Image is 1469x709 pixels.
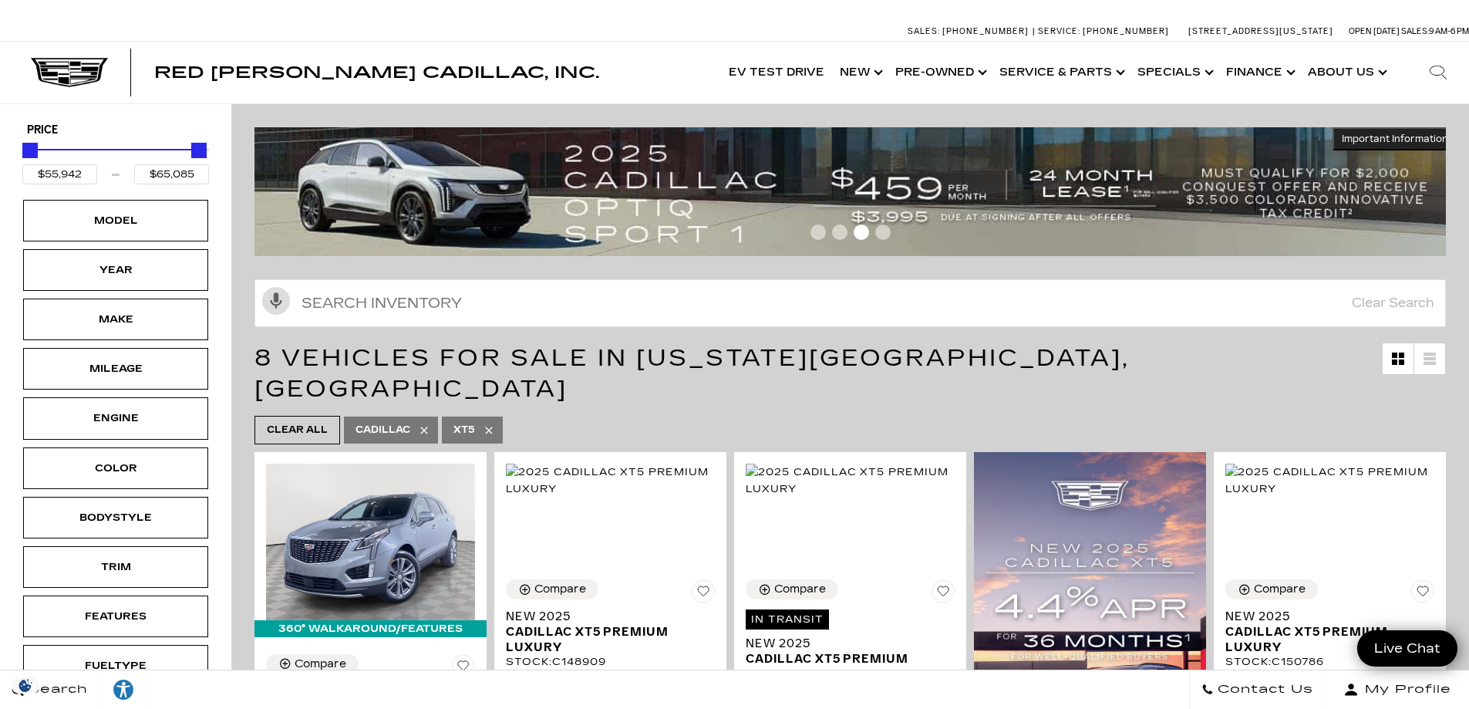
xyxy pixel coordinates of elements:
span: Service: [1038,26,1080,36]
div: Compare [534,582,586,596]
div: Compare [1254,582,1306,596]
a: Explore your accessibility options [100,670,147,709]
img: 2508-August-FOM-OPTIQ-Lease9 [254,127,1457,256]
span: Search [24,679,88,701]
span: New 2025 [506,609,703,624]
span: In Transit [746,609,829,630]
span: [PHONE_NUMBER] [942,26,1029,36]
a: Grid View [1383,343,1413,374]
div: Trim [77,559,154,576]
input: Maximum [134,164,209,184]
div: Minimum Price [22,143,38,158]
button: Save Vehicle [692,579,715,609]
div: Year [77,262,154,279]
a: Finance [1218,42,1300,103]
div: Bodystyle [77,509,154,526]
div: Maximum Price [191,143,207,158]
div: TrimTrim [23,546,208,588]
span: Cadillac XT5 Premium Luxury [1225,624,1423,655]
a: About Us [1300,42,1392,103]
span: New 2025 [1225,609,1423,624]
a: Specials [1130,42,1218,103]
button: Compare Vehicle [1225,579,1318,599]
a: New [832,42,888,103]
img: Cadillac Dark Logo with Cadillac White Text [31,58,108,87]
div: 360° WalkAround/Features [254,620,487,637]
div: ColorColor [23,447,208,489]
span: Sales: [1401,26,1429,36]
div: MakeMake [23,299,208,340]
span: 8 Vehicles for Sale in [US_STATE][GEOGRAPHIC_DATA], [GEOGRAPHIC_DATA] [254,344,1130,403]
button: Save Vehicle [932,579,955,609]
span: My Profile [1359,679,1451,701]
span: [PHONE_NUMBER] [1083,26,1169,36]
button: Compare Vehicle [746,579,838,599]
img: 2025 Cadillac XT5 Premium Luxury [266,464,475,620]
span: Go to slide 4 [875,225,891,240]
div: Explore your accessibility options [100,678,147,701]
span: Open [DATE] [1349,26,1400,36]
div: Color [77,460,154,477]
div: BodystyleBodystyle [23,497,208,539]
div: FeaturesFeatures [23,596,208,637]
div: Features [77,608,154,625]
span: Go to slide 3 [854,225,869,240]
span: 9 AM-6 PM [1429,26,1469,36]
button: Compare Vehicle [506,579,598,599]
div: MileageMileage [23,348,208,390]
h5: Price [27,123,204,137]
div: Price [22,137,209,184]
img: 2025 Cadillac XT5 Premium Luxury [506,464,715,498]
a: New 2025Cadillac XT5 Premium Luxury [506,609,715,655]
a: Contact Us [1189,670,1326,709]
div: YearYear [23,249,208,291]
div: Fueltype [77,657,154,674]
a: EV Test Drive [721,42,832,103]
div: Compare [774,582,826,596]
span: Go to slide 2 [832,225,847,240]
span: Sales: [908,26,940,36]
div: Model [77,212,154,229]
span: Contact Us [1214,679,1313,701]
span: New 2025 [746,636,943,651]
section: Click to Open Cookie Consent Modal [8,677,43,694]
a: New 2025Cadillac XT5 Premium Luxury [1225,609,1434,655]
img: Opt-Out Icon [8,677,43,694]
span: Important Information [1342,133,1448,145]
a: Sales: [PHONE_NUMBER] [908,27,1033,35]
div: ModelModel [23,200,208,241]
button: Compare Vehicle [266,654,359,674]
button: Save Vehicle [1411,579,1434,609]
span: Cadillac XT5 Premium Luxury [506,624,703,655]
a: Service & Parts [992,42,1130,103]
div: Make [77,311,154,328]
a: Live Chat [1357,630,1457,667]
img: 2025 Cadillac XT5 Premium Luxury [746,464,955,498]
a: Red [PERSON_NAME] Cadillac, Inc. [154,65,599,80]
a: [STREET_ADDRESS][US_STATE] [1188,26,1333,36]
a: Pre-Owned [888,42,992,103]
button: Save Vehicle [452,654,475,684]
div: Engine [77,410,154,427]
span: Cadillac XT5 Premium Luxury [746,651,943,682]
a: Service: [PHONE_NUMBER] [1033,27,1173,35]
div: Mileage [77,360,154,377]
span: Go to slide 1 [810,225,826,240]
span: Red [PERSON_NAME] Cadillac, Inc. [154,63,599,82]
svg: Click to toggle on voice search [262,287,290,315]
div: Search [1407,42,1469,103]
input: Search Inventory [254,279,1446,327]
div: Stock : C148909 [506,655,715,669]
span: Clear All [267,420,328,440]
div: Stock : C150786 [1225,655,1434,669]
span: Cadillac [355,420,410,440]
div: FueltypeFueltype [23,645,208,687]
a: In TransitNew 2025Cadillac XT5 Premium Luxury [746,609,955,682]
div: Compare [295,657,346,671]
span: Live Chat [1366,640,1448,657]
button: Open user profile menu [1326,670,1469,709]
img: 2025 Cadillac XT5 Premium Luxury [1225,464,1434,498]
div: EngineEngine [23,397,208,439]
